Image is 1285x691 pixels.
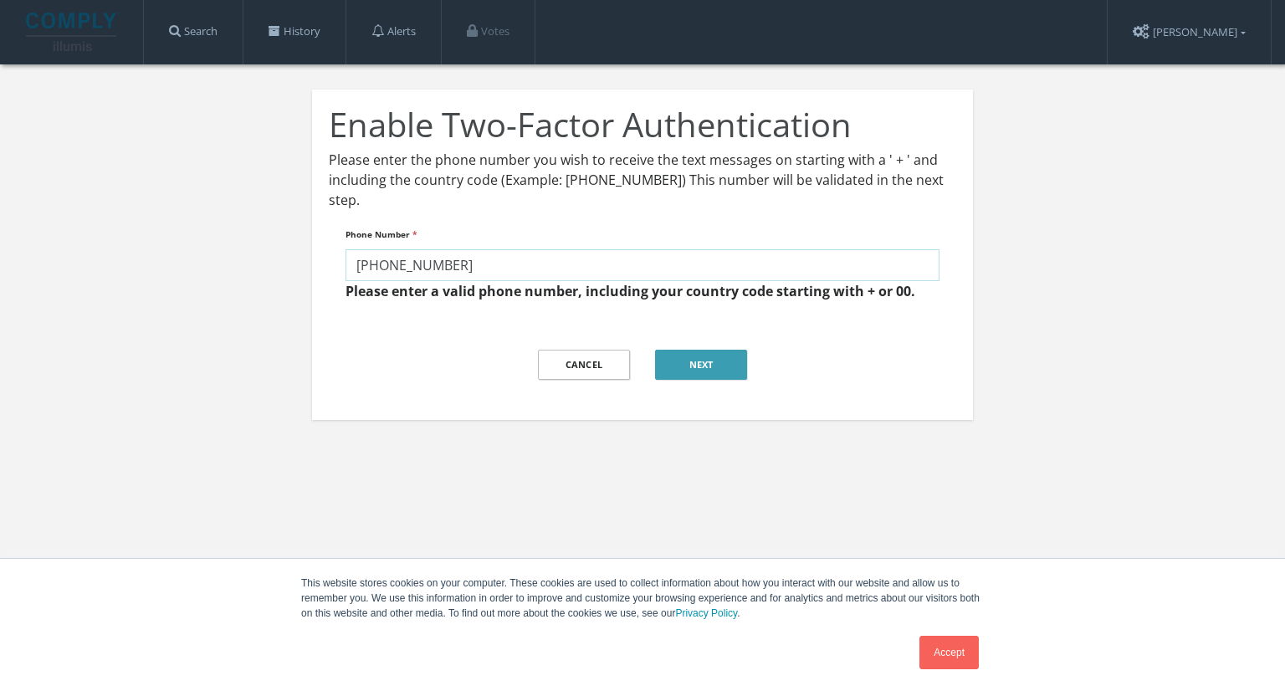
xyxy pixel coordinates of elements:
[346,223,417,246] label: Phone Number
[346,282,915,300] strong: Please enter a valid phone number, including your country code starting with + or 00.
[301,576,984,621] p: This website stores cookies on your computer. These cookies are used to collect information about...
[675,607,737,619] a: Privacy Policy
[329,150,956,210] p: Please enter the phone number you wish to receive the text messages on starting with a ' + ' and ...
[329,106,956,143] h1: Enable Two-Factor Authentication
[919,636,979,669] a: Accept
[538,350,630,380] a: Cancel
[26,13,120,51] img: illumis
[655,350,747,380] button: Next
